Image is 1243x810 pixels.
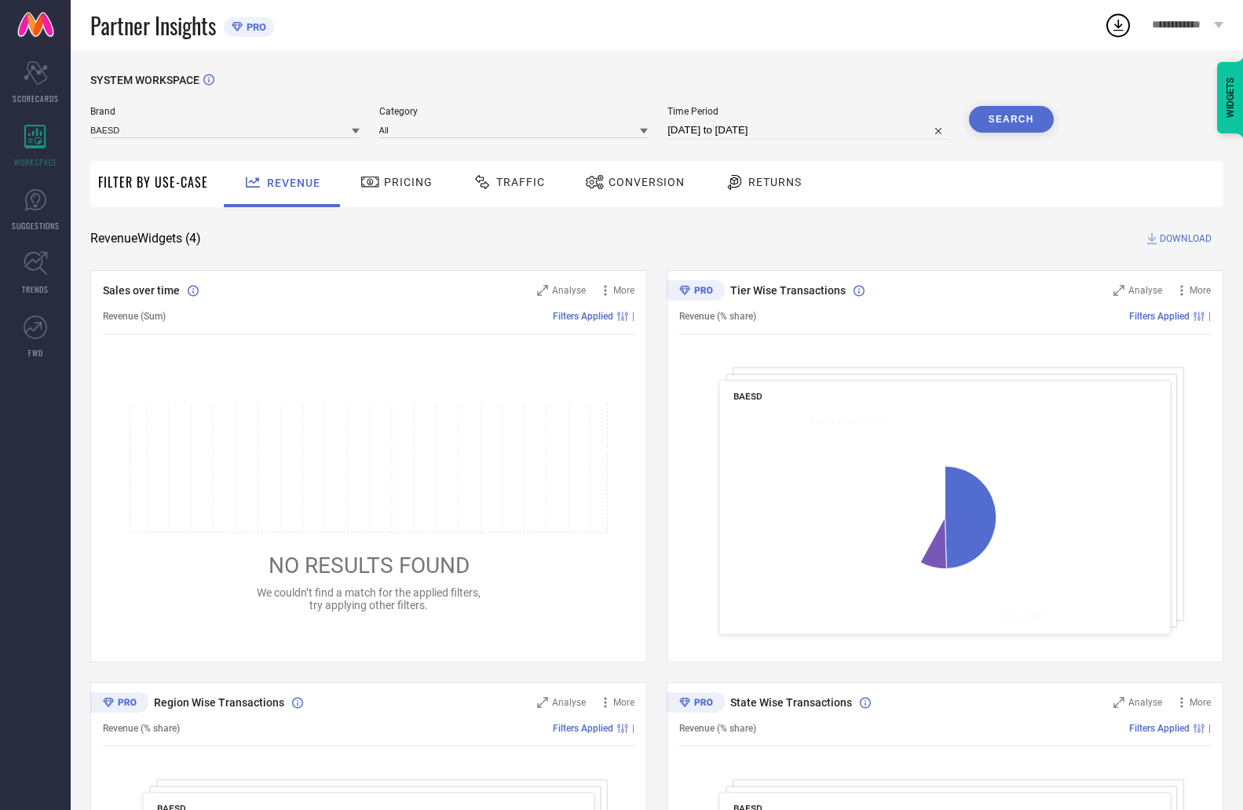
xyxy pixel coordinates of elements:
span: More [1190,285,1211,296]
div: Premium [90,692,148,716]
tspan: Metro [1003,611,1022,620]
span: Revenue [267,177,320,189]
div: Premium [667,692,725,716]
span: DOWNLOAD [1160,231,1212,246]
span: State Wise Transactions [730,696,852,709]
svg: Zoom [537,697,548,708]
span: Filters Applied [553,311,613,322]
span: SYSTEM WORKSPACE [90,74,199,86]
text: : 14.5 % [810,418,883,426]
input: Select time period [667,121,949,140]
span: | [632,311,634,322]
span: Revenue (Sum) [103,311,166,322]
span: SUGGESTIONS [12,220,60,232]
div: Open download list [1104,11,1132,39]
span: Analyse [552,697,586,708]
span: Revenue (% share) [679,311,756,322]
svg: Zoom [1113,697,1124,708]
span: Traffic [496,176,545,188]
div: Premium [667,280,725,304]
span: Brand [90,106,360,117]
span: | [1208,311,1211,322]
span: | [632,723,634,734]
span: Revenue (% share) [103,723,180,734]
span: More [613,697,634,708]
span: Tier Wise Transactions [730,284,846,297]
tspan: Tier 3 & Others [810,418,857,426]
span: Sales over time [103,284,180,297]
span: Analyse [552,285,586,296]
span: BAESD [733,391,762,402]
span: Analyse [1128,697,1162,708]
span: PRO [243,21,266,33]
span: WORKSPACE [14,156,57,168]
span: We couldn’t find a match for the applied filters, try applying other filters. [257,586,481,611]
span: | [1208,723,1211,734]
span: Filters Applied [1129,723,1190,734]
svg: Zoom [537,285,548,296]
span: SCORECARDS [13,93,59,104]
text: : 85.5 % [1003,611,1047,620]
span: NO RESULTS FOUND [269,553,470,578]
span: Revenue Widgets ( 4 ) [90,231,201,246]
span: Category [379,106,649,117]
span: More [1190,697,1211,708]
span: Returns [748,176,802,188]
span: Pricing [384,176,433,188]
span: FWD [28,347,43,359]
span: Region Wise Transactions [154,696,284,709]
span: More [613,285,634,296]
span: TRENDS [22,283,49,295]
span: Analyse [1128,285,1162,296]
span: Filter By Use-Case [98,173,208,192]
span: Filters Applied [553,723,613,734]
svg: Zoom [1113,285,1124,296]
span: Partner Insights [90,9,216,42]
button: Search [969,106,1054,133]
span: Conversion [609,176,685,188]
span: Filters Applied [1129,311,1190,322]
span: Revenue (% share) [679,723,756,734]
span: Time Period [667,106,949,117]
